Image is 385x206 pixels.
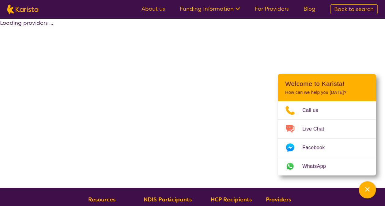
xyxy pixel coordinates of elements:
span: Facebook [302,143,332,152]
b: Providers [266,196,291,203]
b: NDIS Participants [144,196,192,203]
a: About us [142,5,165,13]
span: Back to search [334,6,374,13]
div: Channel Menu [278,74,376,175]
ul: Choose channel [278,101,376,175]
a: Blog [304,5,315,13]
b: HCP Recipients [210,196,251,203]
b: Resources [88,196,115,203]
span: Call us [302,106,326,115]
a: For Providers [255,5,289,13]
span: WhatsApp [302,162,333,171]
button: Channel Menu [359,181,376,198]
a: Funding Information [180,5,240,13]
span: Live Chat [302,124,331,134]
img: Karista logo [7,5,38,14]
a: Web link opens in a new tab. [278,157,376,175]
p: How can we help you [DATE]? [285,90,368,95]
a: Back to search [330,4,378,14]
h2: Welcome to Karista! [285,80,368,87]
